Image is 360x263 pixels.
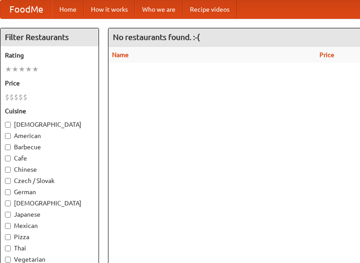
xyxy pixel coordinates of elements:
h4: Filter Restaurants [0,28,99,46]
li: ★ [12,64,18,74]
a: Name [112,51,129,58]
a: Home [52,0,84,18]
input: German [5,189,11,195]
label: Cafe [5,154,94,163]
input: Chinese [5,167,11,173]
li: $ [18,92,23,102]
label: Barbecue [5,143,94,152]
label: [DEMOGRAPHIC_DATA] [5,199,94,208]
a: Recipe videos [183,0,237,18]
input: Japanese [5,212,11,218]
input: [DEMOGRAPHIC_DATA] [5,201,11,206]
li: ★ [18,64,25,74]
label: Chinese [5,165,94,174]
input: Vegetarian [5,257,11,263]
a: Price [319,51,334,58]
label: Pizza [5,232,94,241]
li: ★ [32,64,39,74]
input: Pizza [5,234,11,240]
a: FoodMe [0,0,52,18]
li: $ [5,92,9,102]
li: ★ [25,64,32,74]
h5: Price [5,79,94,88]
h5: Cuisine [5,107,94,116]
li: $ [23,92,27,102]
input: [DEMOGRAPHIC_DATA] [5,122,11,128]
label: German [5,187,94,196]
label: [DEMOGRAPHIC_DATA] [5,120,94,129]
input: Cafe [5,156,11,161]
li: $ [14,92,18,102]
li: ★ [5,64,12,74]
h5: Rating [5,51,94,60]
ng-pluralize: No restaurants found. :-( [113,33,200,41]
li: $ [9,92,14,102]
a: How it works [84,0,135,18]
a: Who we are [135,0,183,18]
input: Barbecue [5,144,11,150]
input: Czech / Slovak [5,178,11,184]
input: Mexican [5,223,11,229]
label: Mexican [5,221,94,230]
input: Thai [5,245,11,251]
label: Thai [5,244,94,253]
label: American [5,131,94,140]
label: Czech / Slovak [5,176,94,185]
label: Japanese [5,210,94,219]
input: American [5,133,11,139]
